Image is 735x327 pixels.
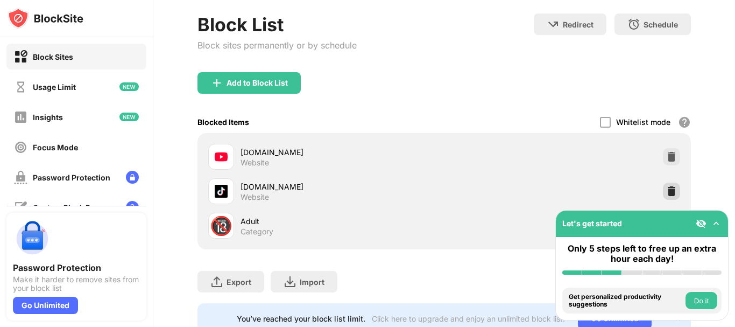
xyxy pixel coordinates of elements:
div: Category [241,227,273,236]
img: time-usage-off.svg [14,80,27,94]
div: Block Sites [33,52,73,61]
div: Focus Mode [33,143,78,152]
div: Insights [33,113,63,122]
div: Password Protection [13,262,140,273]
img: lock-menu.svg [126,171,139,184]
div: Only 5 steps left to free up an extra hour each day! [562,243,722,264]
div: Get personalized productivity suggestions [569,293,683,309]
div: Add to Block List [227,79,288,87]
img: insights-off.svg [14,110,27,124]
div: Website [241,158,269,168]
div: Password Protection [33,173,110,182]
div: Custom Block Page [33,203,104,212]
div: [DOMAIN_NAME] [241,181,444,192]
div: Block List [197,13,357,36]
img: push-password-protection.svg [13,219,52,258]
div: Go Unlimited [13,297,78,314]
img: password-protection-off.svg [14,171,27,184]
div: Let's get started [562,219,622,228]
img: eye-not-visible.svg [696,218,706,229]
button: Do it [685,292,717,309]
img: new-icon.svg [119,82,139,91]
div: Whitelist mode [616,117,670,127]
img: omni-setup-toggle.svg [711,218,722,229]
div: Website [241,192,269,202]
img: new-icon.svg [119,113,139,121]
img: focus-off.svg [14,141,27,154]
div: Redirect [563,20,593,29]
img: lock-menu.svg [126,201,139,214]
div: Usage Limit [33,82,76,92]
div: You’ve reached your block list limit. [237,314,365,323]
img: logo-blocksite.svg [8,8,83,29]
div: Click here to upgrade and enjoy an unlimited block list. [372,314,565,323]
div: 🔞 [210,215,232,237]
div: Blocked Items [197,117,249,127]
div: Adult [241,215,444,227]
img: favicons [215,185,228,198]
img: customize-block-page-off.svg [14,201,27,214]
img: block-on.svg [14,50,27,64]
div: Block sites permanently or by schedule [197,40,357,51]
div: Make it harder to remove sites from your block list [13,275,140,293]
div: [DOMAIN_NAME] [241,147,444,158]
div: Import [300,277,324,287]
img: favicons [215,150,228,163]
div: Schedule [644,20,678,29]
div: Export [227,277,251,287]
